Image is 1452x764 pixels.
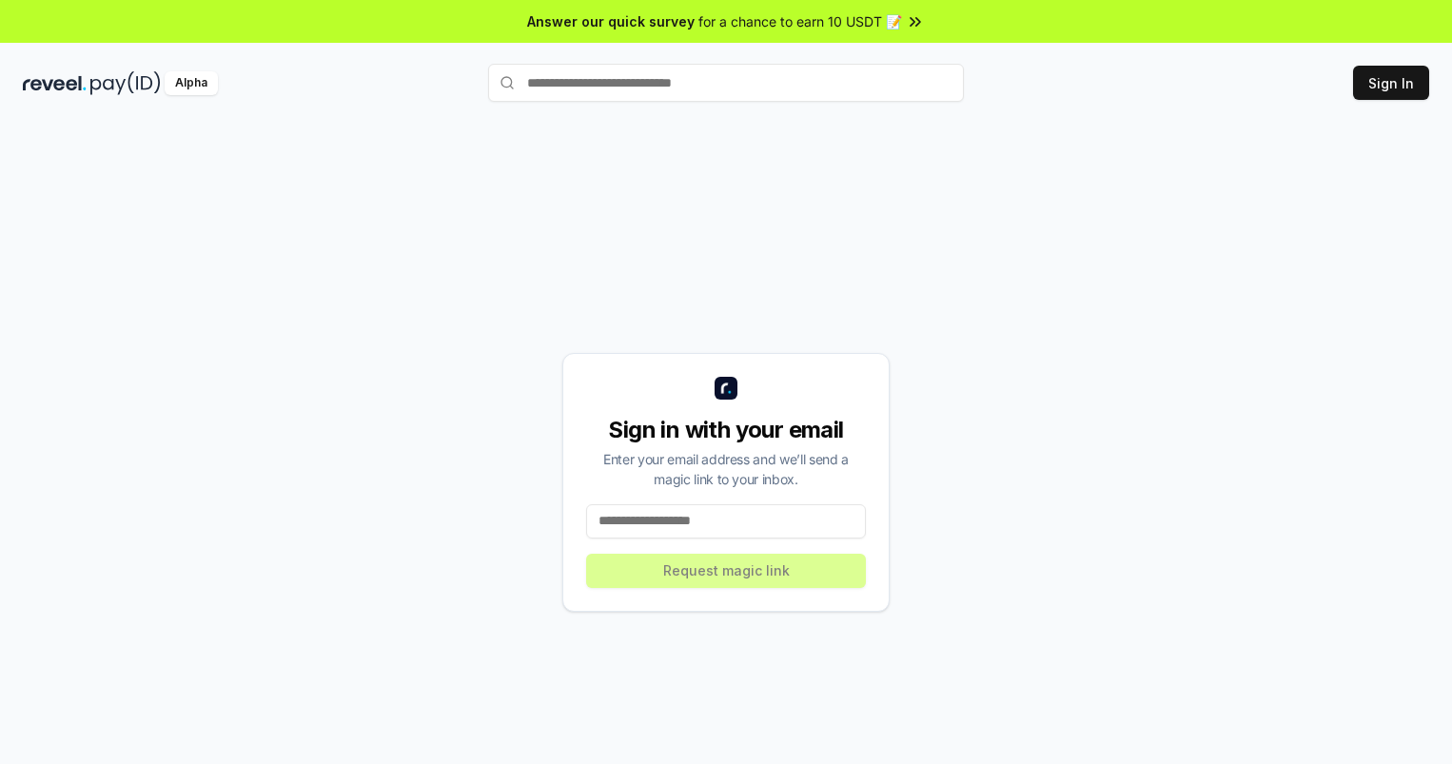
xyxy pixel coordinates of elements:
img: logo_small [715,377,737,400]
div: Sign in with your email [586,415,866,445]
div: Alpha [165,71,218,95]
img: reveel_dark [23,71,87,95]
img: pay_id [90,71,161,95]
span: Answer our quick survey [527,11,695,31]
button: Sign In [1353,66,1429,100]
div: Enter your email address and we’ll send a magic link to your inbox. [586,449,866,489]
span: for a chance to earn 10 USDT 📝 [698,11,902,31]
